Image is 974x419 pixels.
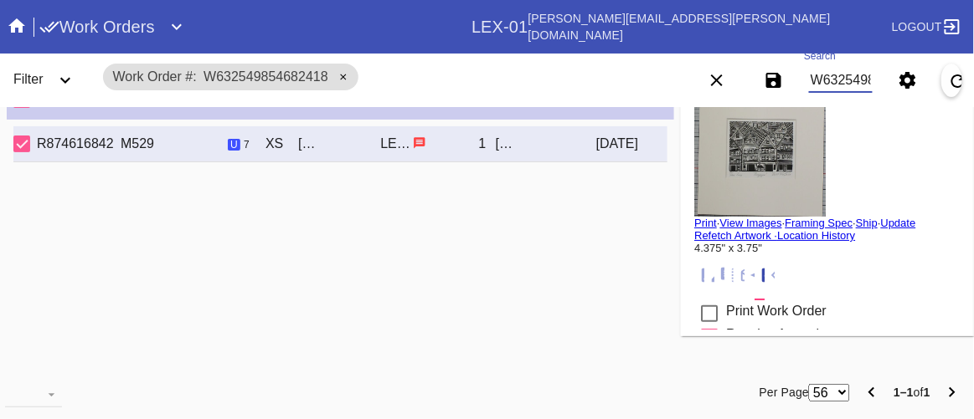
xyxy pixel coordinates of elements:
[760,266,778,286] ng-md-icon: Workflow
[719,266,738,286] ng-md-icon: Notes
[694,91,826,217] img: c_inside,w_600,h_600.auto
[880,217,915,229] a: Update
[894,386,914,399] b: 1–1
[777,229,855,242] a: Location History
[13,133,39,155] md-checkbox: Select Work Order
[496,136,513,151] div: [PERSON_NAME]
[700,64,734,97] button: Clear filters
[204,69,328,84] span: W632549854682418
[380,136,413,151] div: LEX-01
[726,304,827,318] span: Print Work Order
[230,139,238,151] span: u
[694,217,717,229] a: Print
[719,217,781,229] a: View Images
[7,57,94,104] div: FilterExpand
[701,327,858,369] md-checkbox: Receive Artwork 9 days ago C47517490396 (art) RA01 - RECEIVED_ART
[694,242,961,254] div: 4.375" x 3.75"
[265,136,298,151] div: XS
[750,266,768,286] ng-md-icon: Add Ons
[726,327,823,341] span: Receive Artwork
[413,135,426,150] span: Has instructions from customer. Has instructions from business.
[941,64,962,97] button: Refresh
[228,139,240,151] span: Unstarted
[757,64,791,97] button: Save filters
[891,64,925,97] button: Settings
[528,12,831,42] a: [PERSON_NAME][EMAIL_ADDRESS][PERSON_NAME][DOMAIN_NAME]
[244,139,250,151] span: 7
[298,136,315,151] div: [PERSON_NAME] Slim / [PERSON_NAME]
[479,136,496,151] div: 1
[49,64,82,97] button: Expand
[113,69,197,84] span: Work Order #
[694,217,961,254] div: · · · ·
[892,20,942,33] span: Logout
[244,139,250,151] span: 7 workflow steps remaining
[856,217,878,229] a: Ship
[760,382,810,402] label: Per Page
[121,136,162,151] div: M529
[894,382,930,402] div: of
[855,376,889,409] button: Previous Page
[39,10,472,43] div: Work OrdersExpand
[13,72,44,86] span: Filter
[785,217,853,229] a: Framing Spec
[5,382,62,407] md-select: download-file: Download...
[37,136,121,151] div: R874616842
[699,266,718,286] ng-md-icon: Order Info
[13,126,667,162] div: Select Work OrderR874616842M529Unstarted 7 workflow steps remainingXS[PERSON_NAME] Slim / [PERSON...
[472,18,528,37] div: LEX-01
[729,266,748,286] ng-md-icon: Measurements
[740,266,758,286] ng-md-icon: Package Note
[709,266,728,286] ng-md-icon: Work Order Fields
[701,304,827,320] md-checkbox: Print Work Order
[39,13,155,40] h1: Work Orders
[924,386,930,399] b: 1
[160,10,193,43] button: Expand
[694,229,777,242] a: Refetch Artwork ·
[887,12,961,42] a: Logout
[770,266,788,286] ng-md-icon: JSON Files
[707,79,727,93] ng-md-icon: Clear filters
[935,376,969,409] button: Next Page
[596,136,667,151] div: [DATE]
